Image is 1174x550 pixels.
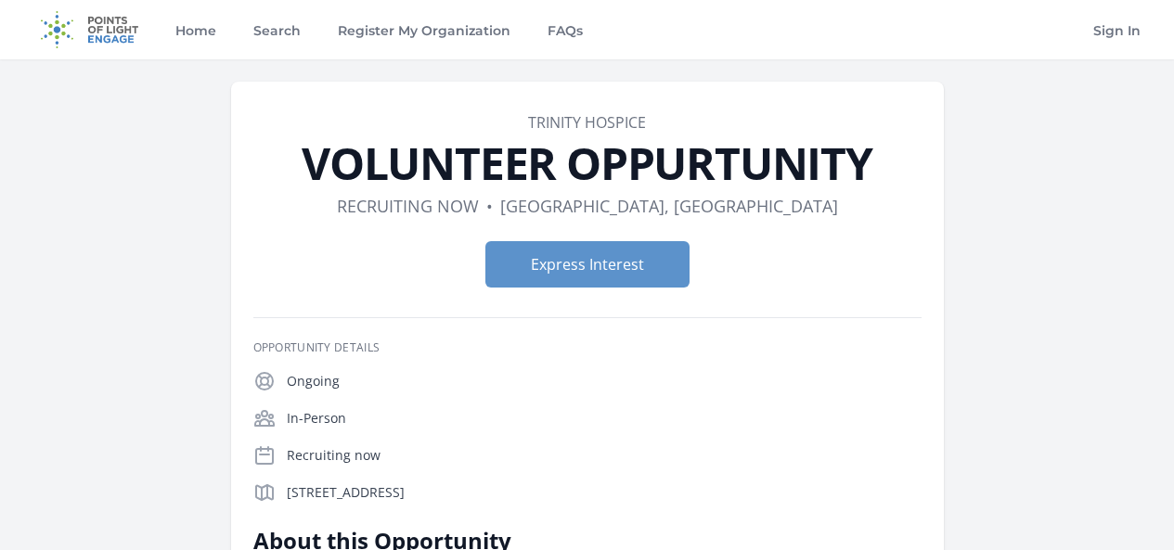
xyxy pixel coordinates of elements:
dd: [GEOGRAPHIC_DATA], [GEOGRAPHIC_DATA] [500,193,838,219]
button: Express Interest [485,241,690,288]
p: Ongoing [287,372,922,390]
div: • [486,193,493,219]
p: Recruiting now [287,446,922,465]
p: [STREET_ADDRESS] [287,483,922,502]
a: Trinity Hospice [528,112,646,133]
p: In-Person [287,409,922,428]
h1: VOLUNTEER OPPURTUNITY [253,141,922,185]
h3: Opportunity Details [253,340,922,355]
dd: Recruiting now [337,193,479,219]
